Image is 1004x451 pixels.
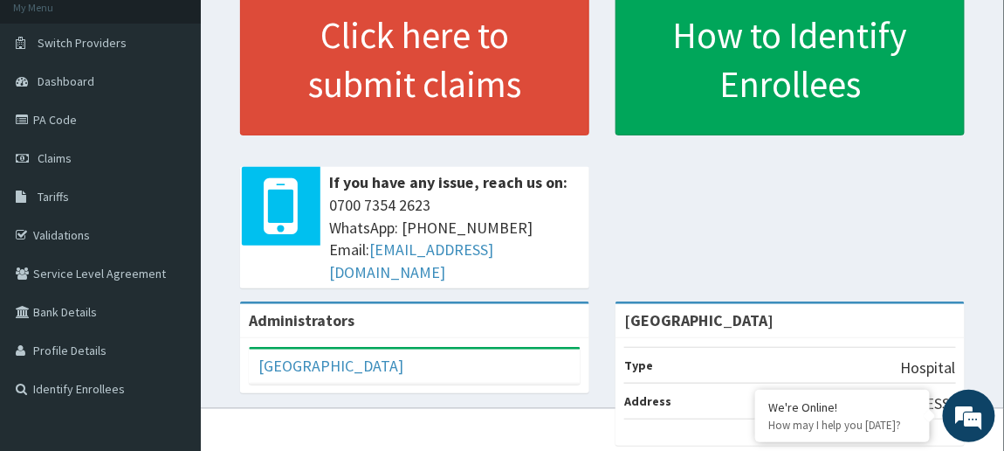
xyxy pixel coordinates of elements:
[38,150,72,166] span: Claims
[329,172,567,192] b: If you have any issue, reach us on:
[9,281,333,343] textarea: Type your message and hit 'Enter'
[329,194,581,284] span: 0700 7354 2623 WhatsApp: [PHONE_NUMBER] Email:
[38,73,94,89] span: Dashboard
[624,357,653,373] b: Type
[91,98,293,121] div: Chat with us now
[286,9,328,51] div: Minimize live chat window
[38,189,69,205] span: Tariffs
[329,239,493,282] a: [EMAIL_ADDRESS][DOMAIN_NAME]
[101,122,241,299] span: We're online!
[249,310,354,330] b: Administrators
[901,357,956,379] p: Hospital
[38,35,127,51] span: Switch Providers
[32,87,71,131] img: d_794563401_company_1708531726252_794563401
[258,356,403,376] a: [GEOGRAPHIC_DATA]
[768,399,917,415] div: We're Online!
[624,393,671,409] b: Address
[768,418,917,433] p: How may I help you today?
[624,310,774,330] strong: [GEOGRAPHIC_DATA]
